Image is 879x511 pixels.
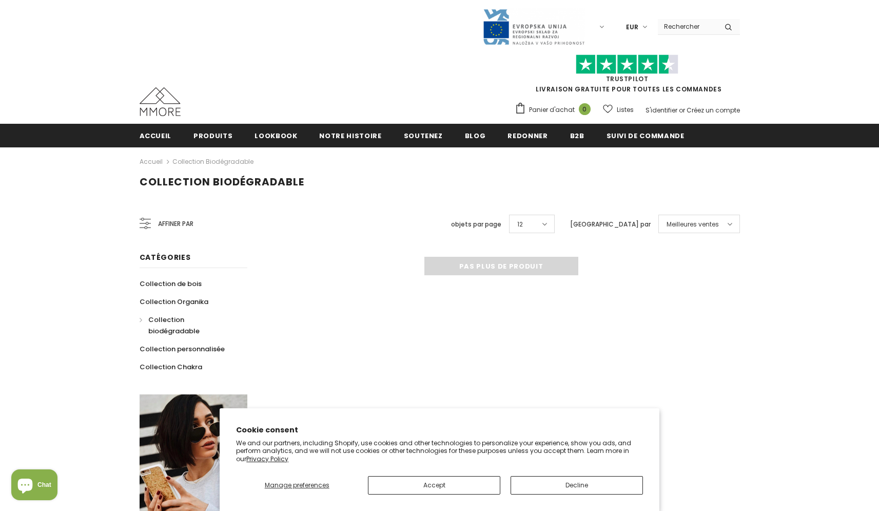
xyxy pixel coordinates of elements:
[658,19,717,34] input: Search Site
[617,105,634,115] span: Listes
[319,131,381,141] span: Notre histoire
[246,455,288,463] a: Privacy Policy
[265,481,329,489] span: Manage preferences
[140,175,304,189] span: Collection biodégradable
[140,344,225,354] span: Collection personnalisée
[511,476,643,495] button: Decline
[576,54,678,74] img: Faites confiance aux étoiles pilotes
[172,157,253,166] a: Collection biodégradable
[140,252,191,262] span: Catégories
[570,131,584,141] span: B2B
[607,131,685,141] span: Suivi de commande
[482,22,585,31] a: Javni Razpis
[140,311,236,340] a: Collection biodégradable
[529,105,575,115] span: Panier d'achat
[140,293,208,311] a: Collection Organika
[140,124,172,147] a: Accueil
[626,22,638,32] span: EUR
[158,218,193,230] span: Affiner par
[679,106,685,115] span: or
[515,102,596,118] a: Panier d'achat 0
[687,106,740,115] a: Créez un compte
[140,131,172,141] span: Accueil
[140,358,202,376] a: Collection Chakra
[193,131,232,141] span: Produits
[515,59,740,93] span: LIVRAISON GRATUITE POUR TOUTES LES COMMANDES
[140,362,202,372] span: Collection Chakra
[603,101,634,119] a: Listes
[236,425,643,436] h2: Cookie consent
[140,297,208,307] span: Collection Organika
[236,439,643,463] p: We and our partners, including Shopify, use cookies and other technologies to personalize your ex...
[579,103,591,115] span: 0
[404,131,443,141] span: soutenez
[8,469,61,503] inbox-online-store-chat: Shopify online store chat
[507,131,548,141] span: Redonner
[319,124,381,147] a: Notre histoire
[646,106,677,115] a: S'identifier
[193,124,232,147] a: Produits
[465,124,486,147] a: Blog
[140,87,181,116] img: Cas MMORE
[606,74,649,83] a: TrustPilot
[482,8,585,46] img: Javni Razpis
[140,156,163,168] a: Accueil
[451,219,501,230] label: objets par page
[148,315,200,336] span: Collection biodégradable
[517,219,523,230] span: 12
[507,124,548,147] a: Redonner
[255,131,297,141] span: Lookbook
[140,275,202,293] a: Collection de bois
[667,219,719,230] span: Meilleures ventes
[255,124,297,147] a: Lookbook
[140,340,225,358] a: Collection personnalisée
[236,476,358,495] button: Manage preferences
[368,476,500,495] button: Accept
[465,131,486,141] span: Blog
[570,124,584,147] a: B2B
[570,219,651,230] label: [GEOGRAPHIC_DATA] par
[607,124,685,147] a: Suivi de commande
[140,279,202,289] span: Collection de bois
[404,124,443,147] a: soutenez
